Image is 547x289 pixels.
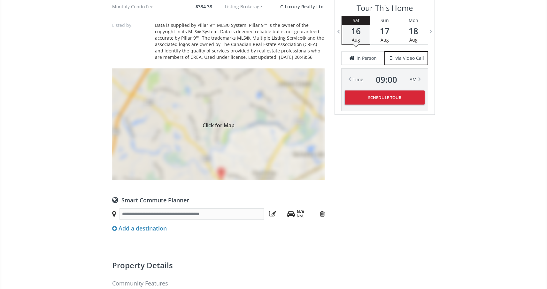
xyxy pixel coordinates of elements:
span: Aug [381,37,389,43]
div: Listing Brokerage [225,4,278,9]
div: N/A [297,214,304,218]
button: Schedule Tour [345,90,425,105]
div: Sun [370,16,399,25]
i: Press to start editing [269,210,276,217]
div: Smart Commute Planner [112,196,325,203]
div: Sat [342,16,370,25]
span: Aug [352,37,360,43]
div: Mon [399,16,428,25]
div: Monthly Condo Fee [112,4,165,9]
h3: Tour This Home [341,4,428,16]
div: Time AM [353,75,417,84]
span: 17 [370,27,399,35]
span: 09 : 00 [376,75,397,84]
span: 18 [399,27,428,35]
div: N/A [297,210,304,214]
span: Click for Map [112,122,325,127]
span: C-Luxury Realty Ltd. [280,4,325,10]
span: in Person [357,55,377,61]
h2: Property details [112,262,325,269]
div: Data is supplied by Pillar 9™ MLS® System. Pillar 9™ is the owner of the copyright in its MLS® Sy... [155,22,325,60]
div: Add a destination [112,224,167,233]
span: Aug [409,37,418,43]
span: via Video Call [396,55,424,61]
span: $334.38 [196,4,212,10]
p: Listed by: [112,22,150,28]
span: 16 [342,27,370,35]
